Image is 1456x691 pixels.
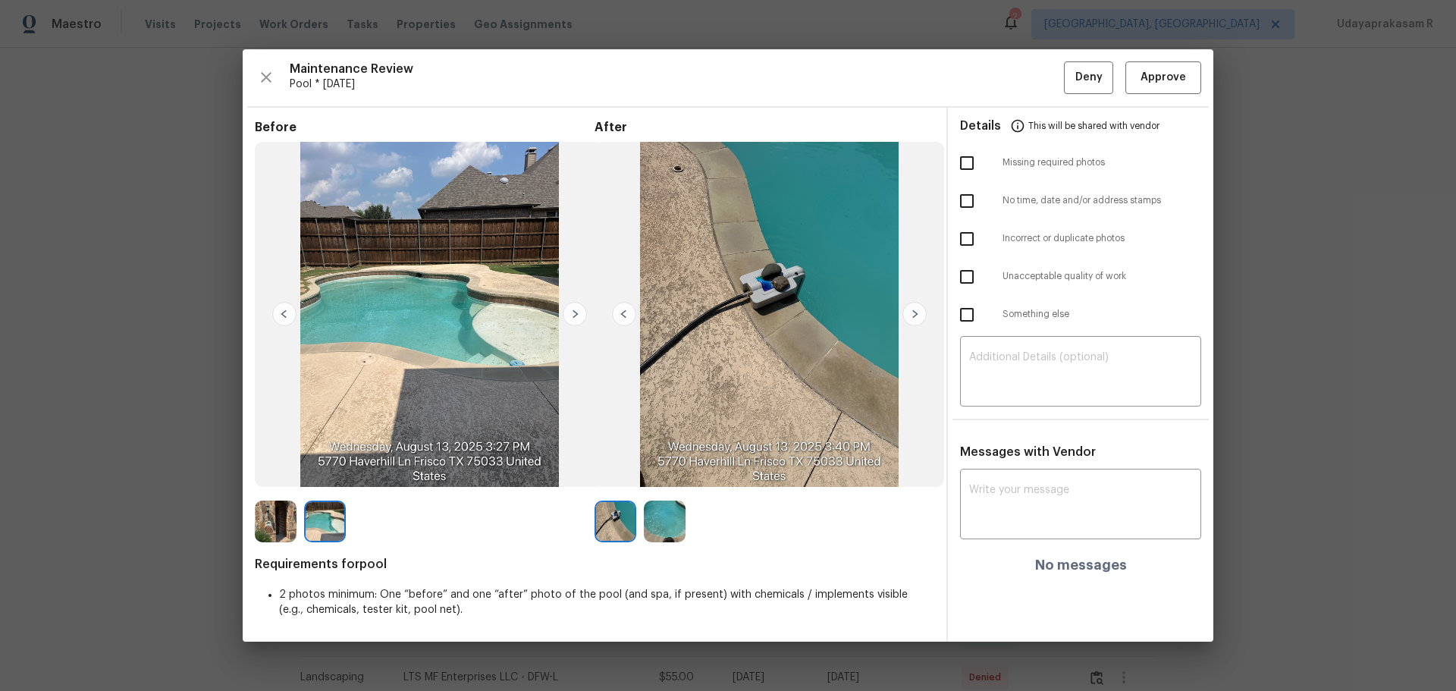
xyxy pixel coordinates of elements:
[948,182,1213,220] div: No time, date and/or address stamps
[1141,68,1186,87] span: Approve
[279,587,934,617] li: 2 photos minimum: One “before” and one “after” photo of the pool (and spa, if present) with chemi...
[960,108,1001,144] span: Details
[1003,232,1201,245] span: Incorrect or duplicate photos
[1003,194,1201,207] span: No time, date and/or address stamps
[948,220,1213,258] div: Incorrect or duplicate photos
[1125,61,1201,94] button: Approve
[595,120,934,135] span: After
[290,61,1064,77] span: Maintenance Review
[948,258,1213,296] div: Unacceptable quality of work
[290,77,1064,92] span: Pool * [DATE]
[255,120,595,135] span: Before
[1075,68,1103,87] span: Deny
[948,296,1213,334] div: Something else
[1003,270,1201,283] span: Unacceptable quality of work
[1064,61,1113,94] button: Deny
[948,144,1213,182] div: Missing required photos
[612,302,636,326] img: left-chevron-button-url
[272,302,297,326] img: left-chevron-button-url
[1003,156,1201,169] span: Missing required photos
[563,302,587,326] img: right-chevron-button-url
[902,302,927,326] img: right-chevron-button-url
[960,446,1096,458] span: Messages with Vendor
[255,557,934,572] span: Requirements for pool
[1003,308,1201,321] span: Something else
[1035,558,1127,573] h4: No messages
[1028,108,1159,144] span: This will be shared with vendor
